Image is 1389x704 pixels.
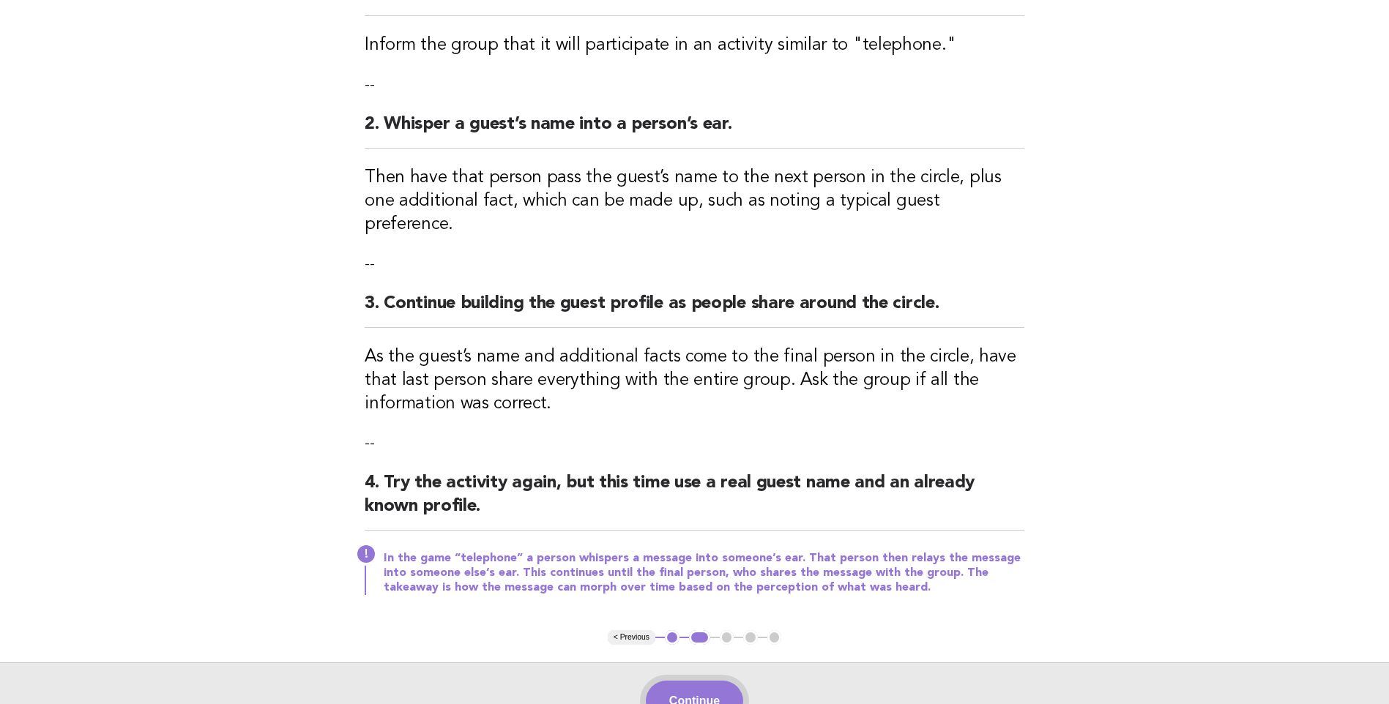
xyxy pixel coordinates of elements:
[365,292,1024,328] h2: 3. Continue building the guest profile as people share around the circle.
[365,75,1024,95] p: --
[365,433,1024,454] p: --
[365,166,1024,236] h3: Then have that person pass the guest’s name to the next person in the circle, plus one additional...
[365,113,1024,149] h2: 2. Whisper a guest’s name into a person’s ear.
[384,551,1024,595] p: In the game “telephone” a person whispers a message into someone’s ear. That person then relays t...
[365,254,1024,274] p: --
[365,34,1024,57] h3: Inform the group that it will participate in an activity similar to "telephone."
[365,345,1024,416] h3: As the guest’s name and additional facts come to the final person in the circle, have that last p...
[689,630,710,645] button: 2
[365,471,1024,531] h2: 4. Try the activity again, but this time use a real guest name and an already known profile.
[608,630,655,645] button: < Previous
[665,630,679,645] button: 1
